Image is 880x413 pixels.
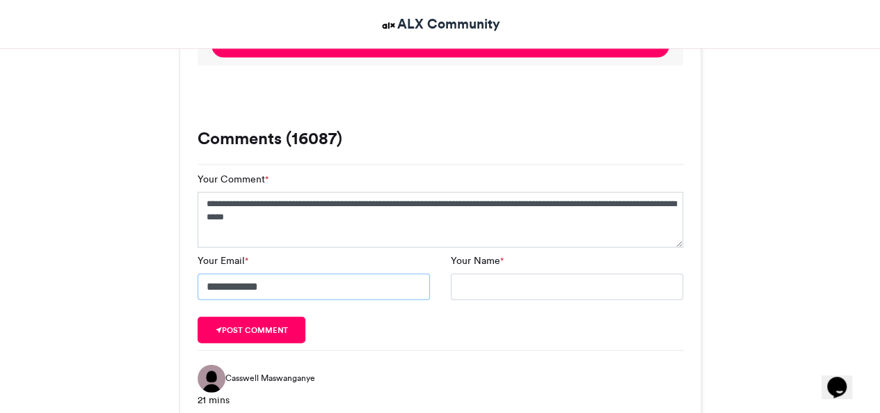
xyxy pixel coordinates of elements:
img: ALX Community [380,17,397,34]
h3: Comments (16087) [198,130,683,147]
label: Your Name [451,254,504,268]
img: Casswell [198,365,225,393]
div: 21 mins [198,393,683,407]
span: Casswell Maswanganye [225,372,315,384]
iframe: chat widget [822,357,866,399]
label: Your Email [198,254,248,268]
label: Your Comment [198,172,269,187]
button: Post comment [198,317,306,343]
a: ALX Community [380,14,500,34]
